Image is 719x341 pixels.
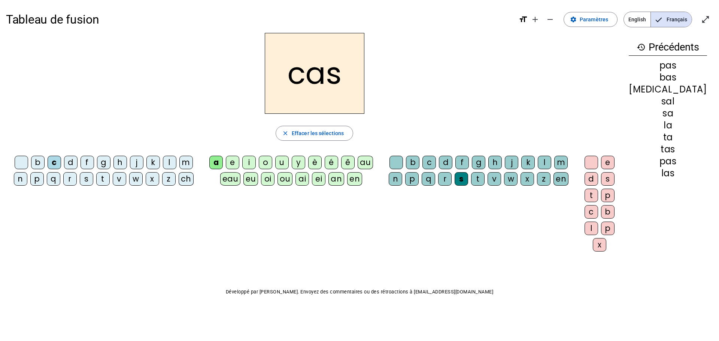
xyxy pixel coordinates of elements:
[629,145,707,154] div: tas
[113,156,127,169] div: h
[504,172,518,186] div: w
[209,156,223,169] div: a
[601,222,615,235] div: p
[422,172,435,186] div: q
[698,12,713,27] button: Entrer en plein écran
[163,156,176,169] div: l
[405,172,419,186] div: p
[593,238,606,252] div: x
[295,172,309,186] div: ai
[624,12,650,27] span: English
[521,156,535,169] div: k
[629,85,707,94] div: [MEDICAL_DATA]
[146,156,160,169] div: k
[130,156,143,169] div: j
[113,172,126,186] div: v
[570,16,577,23] mat-icon: settings
[601,172,615,186] div: s
[629,157,707,166] div: pas
[292,129,344,138] span: Effacer les sélections
[439,156,452,169] div: d
[308,156,322,169] div: è
[30,172,44,186] div: p
[243,172,258,186] div: eu
[701,15,710,24] mat-icon: open_in_full
[328,172,344,186] div: an
[276,126,353,141] button: Effacer les sélections
[277,172,292,186] div: ou
[531,15,540,24] mat-icon: add
[282,130,289,137] mat-icon: close
[6,287,713,296] p: Développé par [PERSON_NAME]. Envoyez des commentaires ou des rétroactions à [EMAIL_ADDRESS][DOMAI...
[162,172,176,186] div: z
[265,33,364,114] h2: cas
[538,156,551,169] div: l
[629,109,707,118] div: sa
[585,189,598,202] div: t
[455,172,468,186] div: s
[97,156,110,169] div: g
[651,12,692,27] span: Français
[47,172,60,186] div: q
[629,73,707,82] div: bas
[292,156,305,169] div: y
[226,156,239,169] div: e
[564,12,618,27] button: Paramètres
[472,156,485,169] div: g
[438,172,452,186] div: r
[389,172,402,186] div: n
[553,172,568,186] div: en
[80,172,93,186] div: s
[537,172,550,186] div: z
[488,156,502,169] div: h
[312,172,325,186] div: ei
[546,15,555,24] mat-icon: remove
[505,156,518,169] div: j
[261,172,274,186] div: oi
[455,156,469,169] div: f
[406,156,419,169] div: b
[275,156,289,169] div: u
[637,43,646,52] mat-icon: history
[601,189,615,202] div: p
[63,172,77,186] div: r
[554,156,568,169] div: m
[179,172,194,186] div: ch
[179,156,193,169] div: m
[220,172,241,186] div: eau
[31,156,45,169] div: b
[146,172,159,186] div: x
[14,172,27,186] div: n
[341,156,355,169] div: ê
[629,121,707,130] div: la
[6,7,513,31] h1: Tableau de fusion
[48,156,61,169] div: c
[422,156,436,169] div: c
[585,222,598,235] div: l
[580,15,608,24] span: Paramètres
[519,15,528,24] mat-icon: format_size
[81,156,94,169] div: f
[521,172,534,186] div: x
[629,97,707,106] div: sal
[129,172,143,186] div: w
[259,156,272,169] div: o
[64,156,78,169] div: d
[629,39,707,56] h3: Précédents
[471,172,485,186] div: t
[325,156,338,169] div: é
[488,172,501,186] div: v
[601,205,615,219] div: b
[624,12,692,27] mat-button-toggle-group: Language selection
[629,61,707,70] div: pas
[96,172,110,186] div: t
[585,205,598,219] div: c
[358,156,373,169] div: au
[242,156,256,169] div: i
[629,169,707,178] div: las
[347,172,362,186] div: en
[629,133,707,142] div: ta
[585,172,598,186] div: d
[528,12,543,27] button: Augmenter la taille de la police
[601,156,615,169] div: e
